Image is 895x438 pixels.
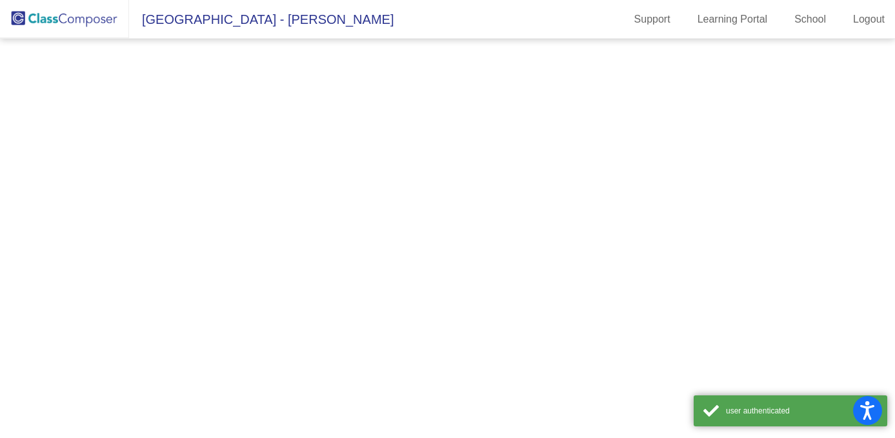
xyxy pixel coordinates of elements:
[843,9,895,30] a: Logout
[784,9,836,30] a: School
[726,405,878,417] div: user authenticated
[624,9,681,30] a: Support
[129,9,394,30] span: [GEOGRAPHIC_DATA] - [PERSON_NAME]
[687,9,778,30] a: Learning Portal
